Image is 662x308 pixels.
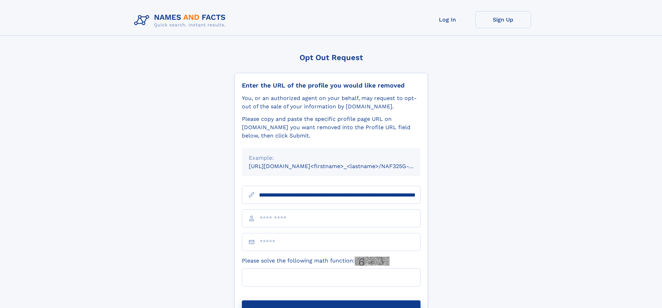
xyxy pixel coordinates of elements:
[242,82,420,89] div: Enter the URL of the profile you would like removed
[131,11,231,30] img: Logo Names and Facts
[242,115,420,140] div: Please copy and paste the specific profile page URL on [DOMAIN_NAME] you want removed into the Pr...
[249,163,434,169] small: [URL][DOMAIN_NAME]<firstname>_<lastname>/NAF325G-xxxxxxxx
[242,94,420,111] div: You, or an authorized agent on your behalf, may request to opt-out of the sale of your informatio...
[235,53,428,62] div: Opt Out Request
[420,11,475,28] a: Log In
[242,257,390,266] label: Please solve the following math function:
[249,154,414,162] div: Example:
[475,11,531,28] a: Sign Up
